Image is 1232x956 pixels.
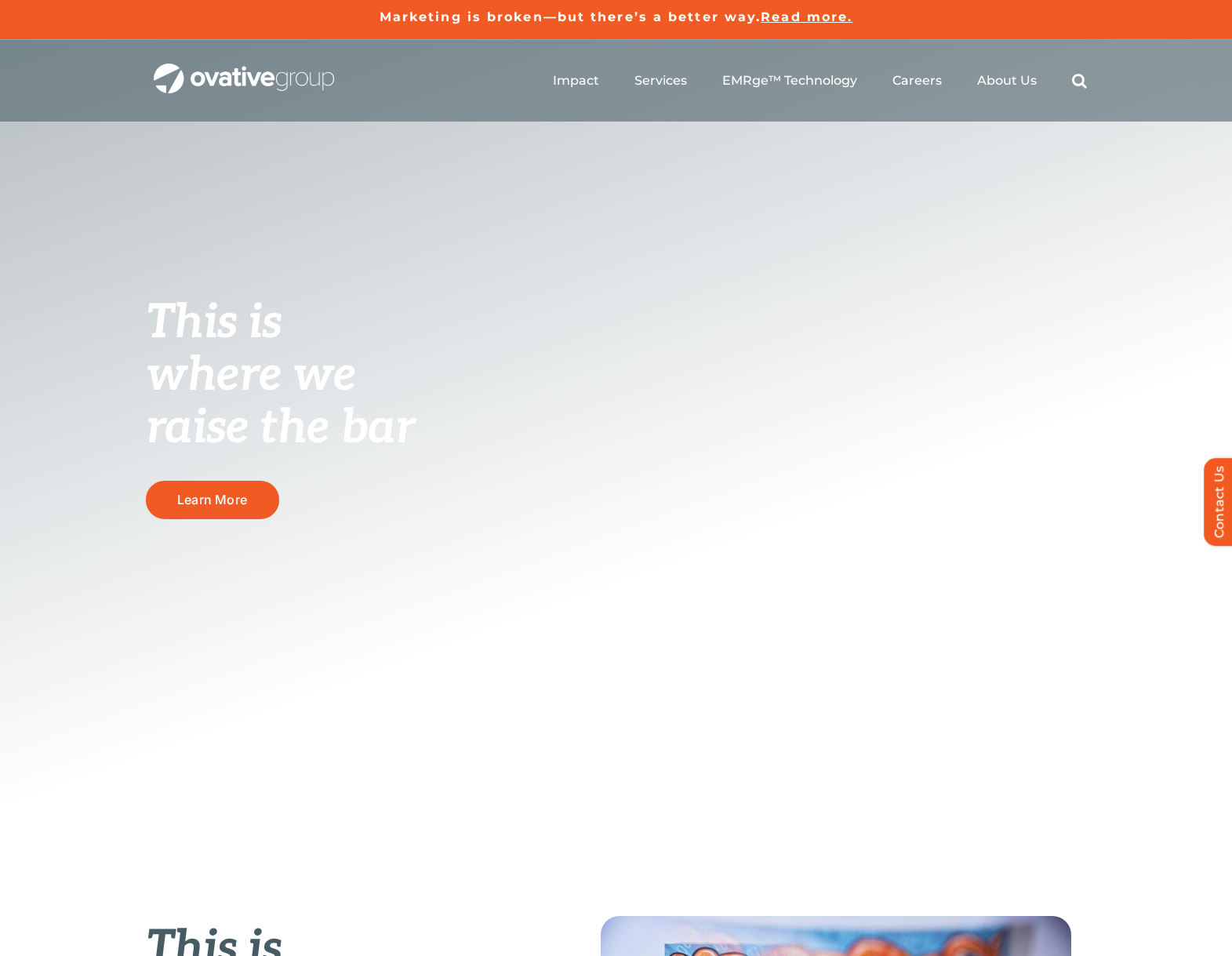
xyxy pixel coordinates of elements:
[553,73,599,89] a: Impact
[1072,73,1087,89] a: Search
[146,295,282,351] span: This is
[177,493,247,507] span: Learn More
[146,481,279,519] a: Learn More
[634,73,687,89] a: Services
[380,9,761,24] a: Marketing is broken—but there’s a better way.
[154,62,334,77] a: OG_Full_horizontal_WHT
[892,73,942,89] a: Careers
[761,9,852,24] a: Read more.
[146,347,415,456] span: where we raise the bar
[553,56,1087,106] nav: Menu
[977,73,1037,89] a: About Us
[722,73,857,89] a: EMRge™ Technology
